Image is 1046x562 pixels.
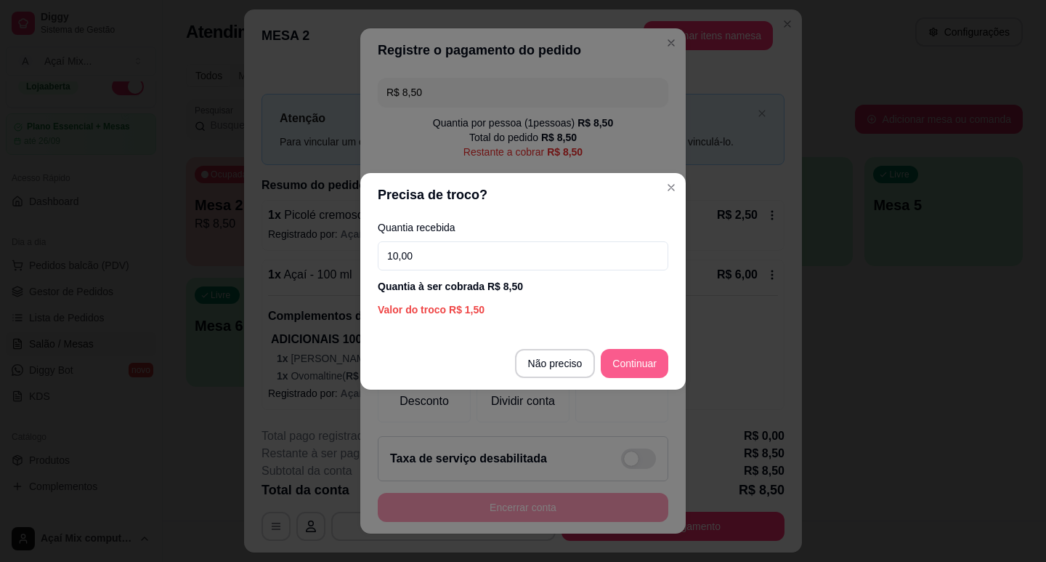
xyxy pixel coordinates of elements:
div: Valor do troco R$ 1,50 [378,302,668,317]
label: Quantia recebida [378,222,668,233]
button: Não preciso [515,349,596,378]
header: Precisa de troco? [360,173,686,217]
button: Close [660,176,683,199]
button: Continuar [601,349,668,378]
div: Quantia à ser cobrada R$ 8,50 [378,279,668,294]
